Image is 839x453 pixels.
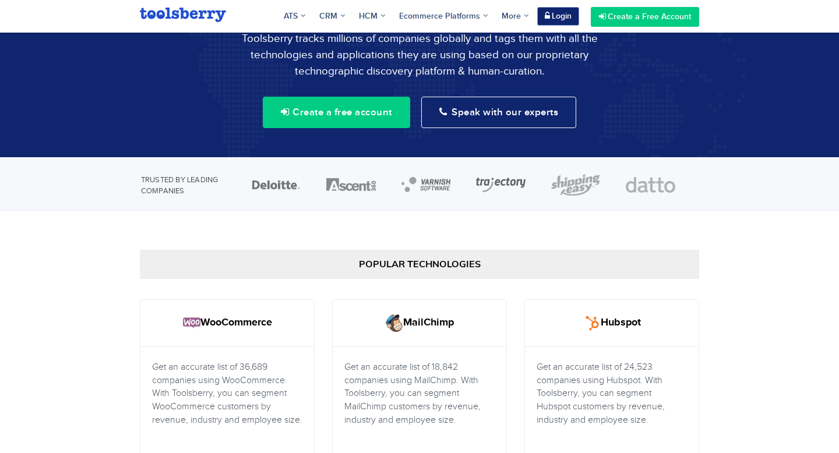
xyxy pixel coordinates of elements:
img: Toolsberry [140,8,226,22]
div: Get an accurate list of 24,523 companies using Hubspot. With Toolsberry, you can segment Hubspot ... [537,360,687,442]
div: Hubspot [525,300,699,347]
div: Get an accurate list of 36,689 companies using WooCommerce. With Toolsberry, you can segment WooC... [152,360,302,442]
p: Toolsberry tracks millions of companies globally and tags them with all the technologies and appl... [140,30,699,79]
img: shipping easy [551,174,601,196]
span: More [502,11,528,21]
span: Ecommerce Platforms [399,10,488,22]
span: ATS [284,10,305,22]
p: TRUSTED BY LEADING COMPANIES [141,157,223,196]
img: WooCommerce [183,314,200,332]
a: Create a Free Account [591,7,699,27]
img: datto [626,177,675,193]
img: trajectory [476,178,526,193]
a: Login [537,7,579,26]
img: varnish [401,177,451,192]
div: MailChimp [333,300,506,347]
span: CRM [319,10,345,22]
img: deloitte [252,180,301,190]
span: HCM [359,10,385,22]
h2: Popular Technologies [158,259,681,270]
button: Speak with our experts [421,97,577,128]
div: WooCommerce [140,300,314,347]
div: Get an accurate list of 18,842 companies using MailChimp. With Toolsberry, you can segment MailCh... [344,360,495,442]
img: MailChimp [386,314,403,332]
img: Hubspot [583,314,601,332]
button: Create a free account [263,97,410,128]
img: ascent360 [326,178,376,191]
